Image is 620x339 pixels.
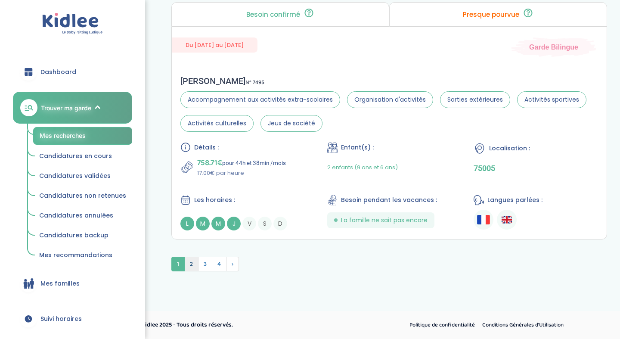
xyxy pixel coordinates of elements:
span: 2 enfants (9 ans et 6 ans) [327,163,398,171]
span: Suivi horaires [40,314,82,323]
span: Mes recherches [40,132,86,139]
a: Suivi horaires [13,303,132,334]
p: 75005 [474,164,598,173]
p: © Kidlee 2025 - Tous droits réservés. [136,320,347,330]
p: Presque pourvue [463,11,519,18]
a: Dashboard [13,56,132,87]
div: [PERSON_NAME] [180,76,598,86]
span: Garde Bilingue [529,42,578,52]
span: L [180,217,194,230]
span: Organisation d'activités [347,91,433,108]
a: Conditions Générales d’Utilisation [479,320,567,331]
a: Politique de confidentialité [406,320,478,331]
span: Trouver ma garde [41,103,91,112]
span: Du [DATE] au [DATE] [172,37,257,53]
span: Accompagnement aux activités extra-scolaires [180,91,340,108]
a: Candidatures non retenues [33,188,132,204]
span: 2 [184,257,198,271]
span: V [242,217,256,230]
p: Besoin confirmé [246,11,300,18]
img: logo.svg [42,13,103,35]
span: Besoin pendant les vacances : [341,196,437,205]
span: Candidatures validées [39,171,111,180]
a: Candidatures annulées [33,208,132,224]
a: Mes recommandations [33,247,132,264]
span: 3 [198,257,212,271]
span: J [227,217,241,230]
span: Candidatures annulées [39,211,113,220]
p: 17.00€ par heure [197,169,286,177]
a: Mes familles [13,268,132,299]
span: Candidatures en cours [39,152,112,160]
span: 1 [171,257,185,271]
a: Candidatures validées [33,168,132,184]
span: Mes familles [40,279,80,288]
span: La famille ne sait pas encore [341,216,428,225]
span: M [211,217,225,230]
span: 758.71€ [197,157,222,169]
a: Trouver ma garde [13,92,132,124]
span: Langues parlées : [487,196,542,205]
a: Candidatures en cours [33,148,132,165]
span: Jeux de société [260,115,322,132]
span: Suivant » [226,257,239,271]
span: Les horaires : [194,196,235,205]
span: Enfant(s) : [341,143,374,152]
a: Candidatures backup [33,227,132,244]
span: N° 7495 [245,78,264,87]
span: Candidatures non retenues [39,191,126,200]
span: Dashboard [40,68,76,77]
img: Anglais [502,215,512,225]
span: Activités sportives [517,91,586,108]
span: D [273,217,287,230]
span: Sorties extérieures [440,91,510,108]
span: 4 [212,257,226,271]
img: Français [477,215,490,224]
span: M [196,217,210,230]
span: Mes recommandations [39,251,112,259]
p: pour 44h et 38min /mois [197,157,286,169]
span: Candidatures backup [39,231,108,239]
a: Mes recherches [33,127,132,145]
span: S [258,217,272,230]
span: Activités culturelles [180,115,254,132]
span: Détails : [194,143,219,152]
span: Localisation : [489,144,530,153]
